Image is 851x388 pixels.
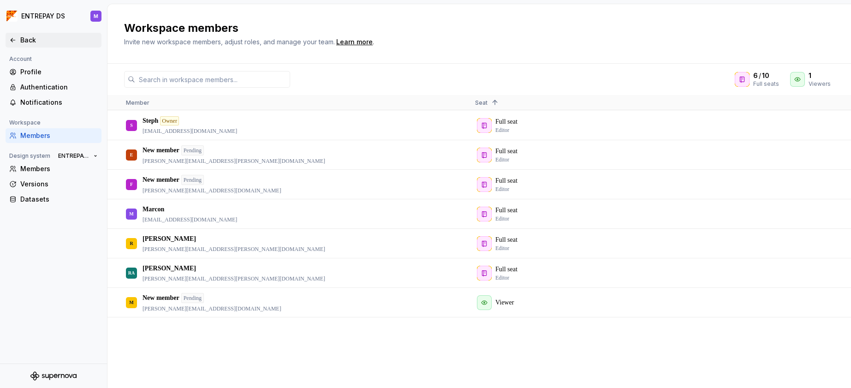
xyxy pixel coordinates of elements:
[160,116,179,125] div: Owner
[20,98,98,107] div: Notifications
[21,12,65,21] div: ENTREPAY DS
[124,38,335,46] span: Invite new workspace members, adjust roles, and manage your team.
[6,192,101,207] a: Datasets
[143,205,164,214] p: Marcon
[2,6,105,26] button: ENTREPAY DSM
[753,71,758,80] span: 6
[143,245,325,253] p: [PERSON_NAME][EMAIL_ADDRESS][PERSON_NAME][DOMAIN_NAME]
[143,275,325,282] p: [PERSON_NAME][EMAIL_ADDRESS][PERSON_NAME][DOMAIN_NAME]
[143,116,158,125] p: Steph
[335,39,374,46] span: .
[6,54,36,65] div: Account
[809,80,831,88] div: Viewers
[6,177,101,191] a: Versions
[181,145,204,155] div: Pending
[143,175,179,185] p: New member
[30,371,77,381] svg: Supernova Logo
[809,71,811,80] span: 1
[143,127,237,135] p: [EMAIL_ADDRESS][DOMAIN_NAME]
[130,116,133,134] div: S
[753,80,779,88] div: Full seats
[130,234,133,252] div: R
[6,95,101,110] a: Notifications
[130,146,133,164] div: E
[143,216,237,223] p: [EMAIL_ADDRESS][DOMAIN_NAME]
[20,179,98,189] div: Versions
[124,21,823,36] h2: Workspace members
[143,264,196,273] p: [PERSON_NAME]
[6,161,101,176] a: Members
[20,131,98,140] div: Members
[135,71,290,88] input: Search in workspace members...
[143,157,325,165] p: [PERSON_NAME][EMAIL_ADDRESS][PERSON_NAME][DOMAIN_NAME]
[94,12,98,20] div: M
[58,152,90,160] span: ENTREPAY DS
[20,67,98,77] div: Profile
[6,65,101,79] a: Profile
[128,264,135,282] div: RA
[6,80,101,95] a: Authentication
[143,234,196,244] p: [PERSON_NAME]
[6,33,101,48] a: Back
[6,150,54,161] div: Design system
[143,305,281,312] p: [PERSON_NAME][EMAIL_ADDRESS][DOMAIN_NAME]
[336,37,373,47] a: Learn more
[181,293,204,303] div: Pending
[126,99,149,106] span: Member
[129,293,133,311] div: M
[20,195,98,204] div: Datasets
[181,175,204,185] div: Pending
[20,83,98,92] div: Authentication
[129,205,133,223] div: M
[6,11,18,22] img: bf57eda1-e70d-405f-8799-6995c3035d87.png
[753,71,779,80] div: /
[6,128,101,143] a: Members
[20,164,98,173] div: Members
[6,117,44,128] div: Workspace
[143,187,281,194] p: [PERSON_NAME][EMAIL_ADDRESS][DOMAIN_NAME]
[143,293,179,303] p: New member
[130,175,133,193] div: F
[20,36,98,45] div: Back
[475,99,488,106] span: Seat
[143,146,179,155] p: New member
[762,71,769,80] span: 10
